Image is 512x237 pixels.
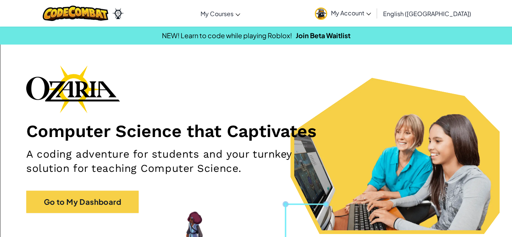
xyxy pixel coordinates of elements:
[383,10,471,18] span: English ([GEOGRAPHIC_DATA])
[43,6,108,21] img: CodeCombat logo
[112,8,124,19] img: Ozaria
[201,10,234,18] span: My Courses
[296,31,350,40] a: Join Beta Waitlist
[311,1,375,25] a: My Account
[26,191,139,213] a: Go to My Dashboard
[315,7,327,20] img: avatar
[26,121,486,142] h1: Computer Science that Captivates
[197,3,244,24] a: My Courses
[162,31,292,40] span: NEW! Learn to code while playing Roblox!
[331,9,371,17] span: My Account
[26,65,120,113] img: Ozaria branding logo
[379,3,475,24] a: English ([GEOGRAPHIC_DATA])
[26,147,334,176] h2: A coding adventure for students and your turnkey solution for teaching Computer Science.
